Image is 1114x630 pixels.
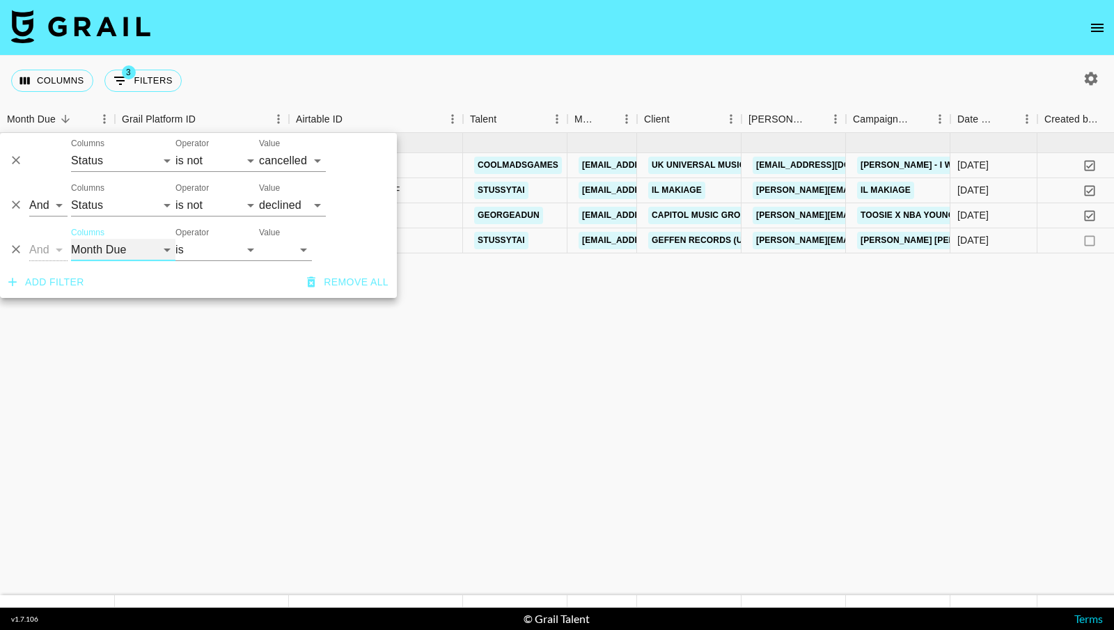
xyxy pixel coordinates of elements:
[1074,612,1103,625] a: Terms
[1044,106,1099,133] div: Created by Grail Team
[1017,109,1037,129] button: Menu
[1083,14,1111,42] button: open drawer
[104,70,182,92] button: Show filters
[11,10,150,43] img: Grail Talent
[616,109,637,129] button: Menu
[950,106,1037,133] div: Date Created
[753,157,909,174] a: [EMAIL_ADDRESS][DOMAIN_NAME]
[122,106,196,133] div: Grail Platform ID
[442,109,463,129] button: Menu
[579,182,735,199] a: [EMAIL_ADDRESS][DOMAIN_NAME]
[71,227,104,239] label: Columns
[94,109,115,129] button: Menu
[721,109,742,129] button: Menu
[122,65,136,79] span: 3
[259,138,280,150] label: Value
[496,109,516,129] button: Sort
[6,150,26,171] button: Delete
[268,109,289,129] button: Menu
[997,109,1017,129] button: Sort
[929,109,950,129] button: Menu
[29,239,68,261] select: Logic operator
[115,106,289,133] div: Grail Platform ID
[567,106,637,133] div: Manager
[825,109,846,129] button: Menu
[259,182,280,194] label: Value
[579,157,735,174] a: [EMAIL_ADDRESS][DOMAIN_NAME]
[524,612,590,626] div: © Grail Talent
[474,232,528,249] a: stussytai
[301,269,394,295] button: Remove all
[56,109,75,129] button: Sort
[910,109,929,129] button: Sort
[11,70,93,92] button: Select columns
[474,207,543,224] a: georgeadun
[753,182,980,199] a: [PERSON_NAME][EMAIL_ADDRESS][DOMAIN_NAME]
[175,182,209,194] label: Operator
[11,615,38,624] div: v 1.7.106
[196,109,215,129] button: Sort
[6,195,26,216] button: Delete
[175,227,209,239] label: Operator
[806,109,825,129] button: Sort
[547,109,567,129] button: Menu
[637,106,742,133] div: Client
[574,106,597,133] div: Manager
[648,232,822,249] a: Geffen Records (Universal Music)
[579,207,735,224] a: [EMAIL_ADDRESS][DOMAIN_NAME]
[597,109,616,129] button: Sort
[6,239,26,260] button: Delete
[748,106,806,133] div: [PERSON_NAME]
[957,106,997,133] div: Date Created
[670,109,689,129] button: Sort
[742,106,846,133] div: Booker
[71,138,104,150] label: Columns
[259,227,280,239] label: Value
[648,157,843,174] a: UK UNIVERSAL MUSIC OPERATIONS LIMITED
[846,106,950,133] div: Campaign (Type)
[470,106,496,133] div: Talent
[579,232,735,249] a: [EMAIL_ADDRESS][DOMAIN_NAME]
[3,269,90,295] button: Add filter
[853,106,910,133] div: Campaign (Type)
[753,232,1051,249] a: [PERSON_NAME][EMAIL_ADDRESS][PERSON_NAME][DOMAIN_NAME]
[857,207,1093,224] a: Toosie x NBA Youngboy - Don't Go (Unreleased)
[753,207,980,224] a: [PERSON_NAME][EMAIL_ADDRESS][DOMAIN_NAME]
[296,106,343,133] div: Airtable ID
[648,182,705,199] a: il Makiage
[474,182,528,199] a: stussytai
[343,109,362,129] button: Sort
[71,182,104,194] label: Columns
[474,157,562,174] a: coolmadsgames
[644,106,670,133] div: Client
[857,232,1097,249] a: [PERSON_NAME] [PERSON_NAME] "Let Me Love You"
[175,138,209,150] label: Operator
[289,106,463,133] div: Airtable ID
[463,106,567,133] div: Talent
[29,194,68,216] select: Logic operator
[648,207,755,224] a: Capitol Music Group
[857,182,914,199] a: Il Makiage
[957,208,989,222] div: 02/10/2025
[957,233,989,247] div: 02/10/2025
[957,183,989,197] div: 01/10/2025
[7,106,56,133] div: Month Due
[857,157,987,174] a: [PERSON_NAME] - I Wonder
[957,158,989,172] div: 08/10/2025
